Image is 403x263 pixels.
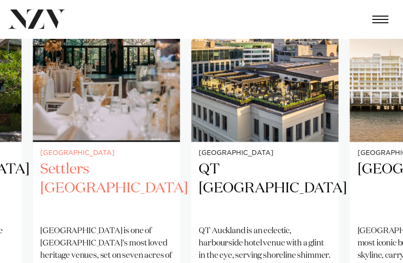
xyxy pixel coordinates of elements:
small: [GEOGRAPHIC_DATA] [199,150,331,157]
img: nzv-logo.png [8,9,65,29]
h2: Settlers [GEOGRAPHIC_DATA] [40,160,172,217]
h2: QT [GEOGRAPHIC_DATA] [199,160,331,217]
small: [GEOGRAPHIC_DATA] [40,150,172,157]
